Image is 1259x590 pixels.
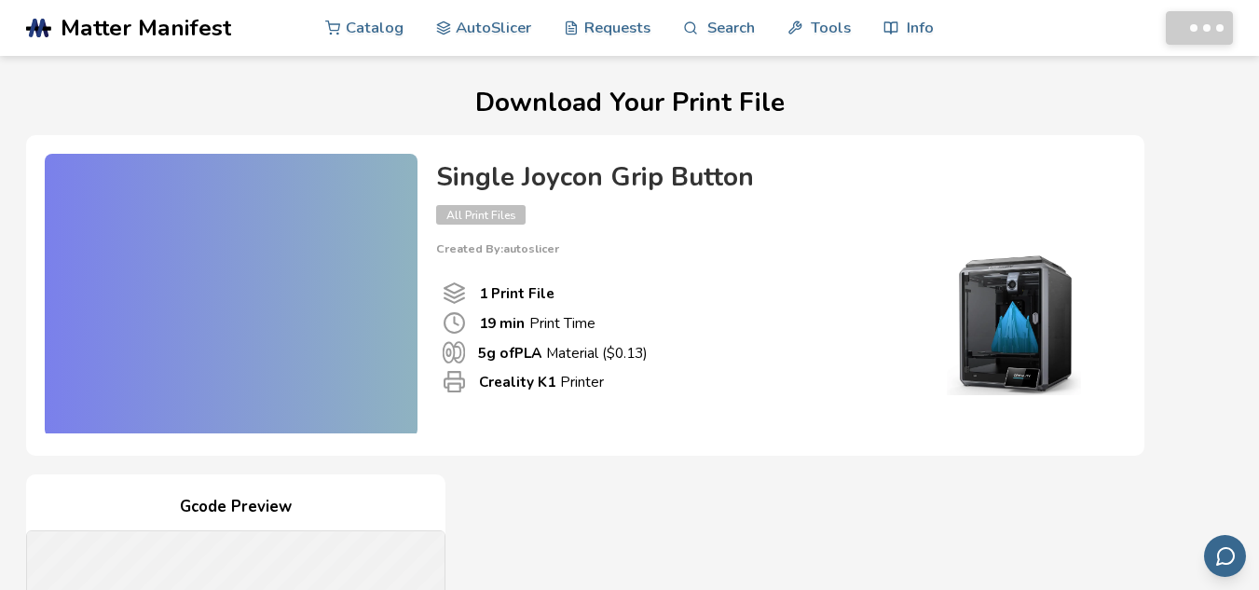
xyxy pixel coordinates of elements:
[26,493,445,522] h4: Gcode Preview
[921,255,1107,395] img: Printer
[479,313,525,333] b: 19 min
[479,372,555,391] b: Creality K1
[478,343,648,363] p: Material ($ 0.13 )
[436,163,1107,192] h4: Single Joycon Grip Button
[26,89,1233,117] h1: Download Your Print File
[443,281,466,305] span: Number Of Print files
[443,370,466,393] span: Printer
[443,341,465,364] span: Material Used
[443,311,466,335] span: Print Time
[436,205,526,225] span: All Print Files
[479,372,604,391] p: Printer
[479,313,595,333] p: Print Time
[61,15,231,41] span: Matter Manifest
[1204,535,1246,577] button: Send feedback via email
[478,343,541,363] b: 5 g of PLA
[436,242,1107,255] p: Created By: autoslicer
[479,283,554,303] b: 1 Print File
